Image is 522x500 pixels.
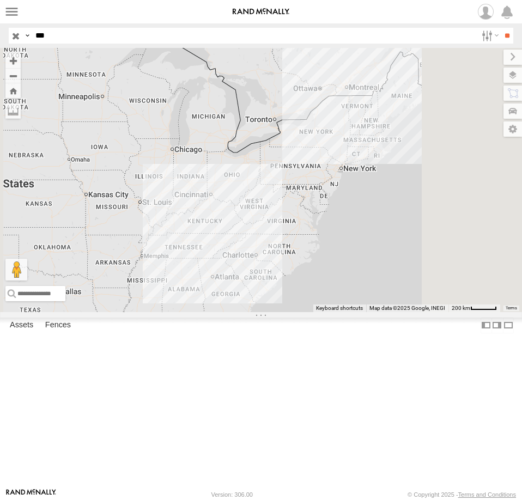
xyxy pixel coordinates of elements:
label: Fences [40,318,76,333]
label: Dock Summary Table to the Right [491,318,502,333]
span: Map data ©2025 Google, INEGI [369,305,445,311]
label: Search Filter Options [477,28,501,44]
label: Dock Summary Table to the Left [481,318,491,333]
img: rand-logo.svg [233,8,289,16]
div: Version: 306.00 [211,491,253,498]
label: Map Settings [503,121,522,137]
label: Measure [5,103,21,119]
button: Zoom Home [5,83,21,98]
label: Hide Summary Table [503,318,514,333]
button: Keyboard shortcuts [316,304,363,312]
button: Zoom out [5,68,21,83]
button: Map Scale: 200 km per 45 pixels [448,304,500,312]
a: Visit our Website [6,489,56,500]
label: Search Query [23,28,32,44]
label: Assets [4,318,39,333]
a: Terms and Conditions [458,491,516,498]
div: © Copyright 2025 - [408,491,516,498]
span: 200 km [452,305,470,311]
button: Zoom in [5,53,21,68]
button: Drag Pegman onto the map to open Street View [5,259,27,281]
a: Terms [506,306,517,310]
